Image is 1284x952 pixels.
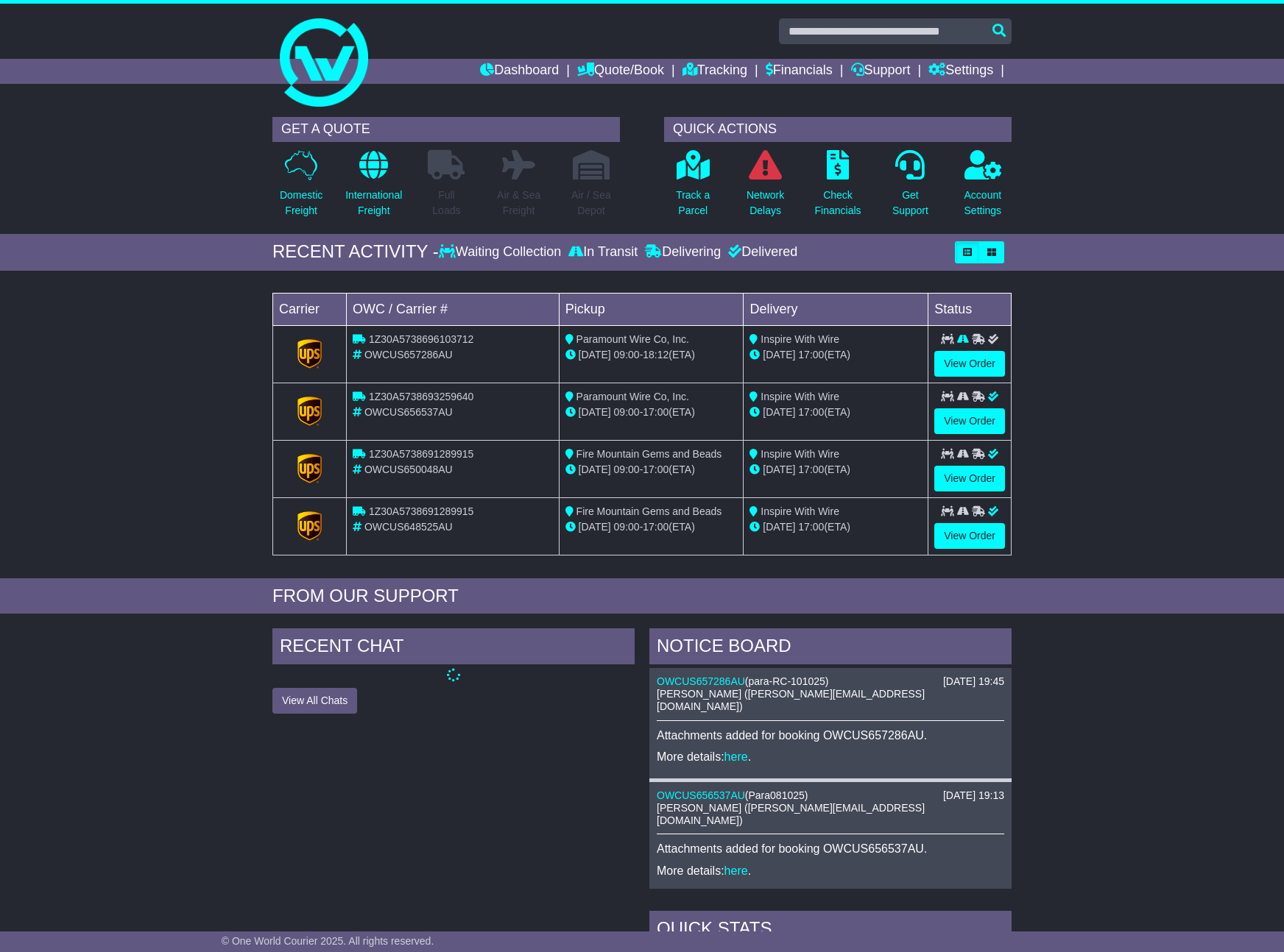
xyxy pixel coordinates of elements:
[657,675,1004,688] div: ( )
[746,149,785,227] a: NetworkDelays
[934,523,1005,549] a: View Order
[297,397,322,426] img: GetCarrierServiceLogo
[345,188,402,219] p: International Freight
[749,789,805,801] span: Para081025
[614,349,640,360] span: 09:00
[664,117,1012,142] div: QUICK ACTIONS
[364,349,453,360] span: OWCUS657286AU
[798,463,824,475] span: 17:00
[369,505,473,517] span: 1Z30A5738691289915
[272,628,635,668] div: RECENT CHAT
[814,149,862,227] a: CheckFinancials
[576,448,722,460] span: Fire Mountain Gems and Beads
[763,521,795,533] span: [DATE]
[761,391,839,402] span: Inspire With Wire
[480,59,559,84] a: Dashboard
[576,333,689,345] span: Paramount Wire Co, Inc.
[761,448,839,460] span: Inspire With Wire
[761,505,839,517] span: Inspire With Wire
[964,149,1003,227] a: AccountSettings
[815,188,861,219] p: Check Financials
[297,454,322,483] img: GetCarrierServiceLogo
[272,117,620,142] div: GET A QUOTE
[649,911,1012,951] div: Quick Stats
[724,244,797,260] div: Delivered
[297,511,322,541] img: GetCarrierServiceLogo
[614,463,640,475] span: 09:00
[345,149,403,227] a: InternationalFreight
[676,188,710,219] p: Track a Parcel
[934,466,1005,491] a: View Order
[964,188,1002,219] p: Account Settings
[943,675,1004,688] div: [DATE] 19:45
[222,935,434,947] span: © One World Courier 2025. All rights reserved.
[747,188,784,219] p: Network Delays
[614,521,640,533] span: 09:00
[565,244,641,260] div: In Transit
[576,505,722,517] span: Fire Mountain Gems and Beads
[934,351,1005,377] a: View Order
[657,802,925,826] span: [PERSON_NAME] ([PERSON_NAME][EMAIL_ADDRESS][DOMAIN_NAME])
[657,789,1004,802] div: ( )
[347,293,560,325] td: OWC / Carrier #
[643,349,669,360] span: 18:12
[272,586,1012,607] div: FROM OUR SUPPORT
[369,333,473,345] span: 1Z30A5738696103712
[928,59,993,84] a: Settings
[571,188,611,219] p: Air / Sea Depot
[798,406,824,418] span: 17:00
[657,750,1004,764] p: More details: .
[369,448,473,460] span: 1Z30A5738691289915
[565,519,738,535] div: - (ETA)
[657,688,925,712] span: [PERSON_NAME] ([PERSON_NAME][EMAIL_ADDRESS][DOMAIN_NAME])
[763,463,795,475] span: [DATE]
[643,463,669,475] span: 17:00
[614,406,640,418] span: 09:00
[273,293,347,325] td: Carrier
[749,519,922,535] div: (ETA)
[559,293,744,325] td: Pickup
[749,462,922,477] div: (ETA)
[297,339,322,369] img: GetCarrierServiceLogo
[643,521,669,533] span: 17:00
[579,463,611,475] span: [DATE]
[576,391,689,402] span: Paramount Wire Co, Inc.
[892,149,929,227] a: GetSupport
[749,347,922,363] div: (ETA)
[272,688,357,714] button: View All Chats
[798,521,824,533] span: 17:00
[749,675,825,687] span: para-RC-101025
[369,391,473,402] span: 1Z30A5738693259640
[657,789,745,801] a: OWCUS656537AU
[724,750,748,763] a: here
[763,406,795,418] span: [DATE]
[364,463,453,475] span: OWCUS650048AU
[439,244,565,260] div: Waiting Collection
[577,59,664,84] a: Quote/Book
[724,864,748,877] a: here
[579,521,611,533] span: [DATE]
[641,244,724,260] div: Delivering
[851,59,911,84] a: Support
[744,293,928,325] td: Delivery
[364,521,453,533] span: OWCUS648525AU
[934,408,1005,434] a: View Order
[657,675,745,687] a: OWCUS657286AU
[428,188,465,219] p: Full Loads
[761,333,839,345] span: Inspire With Wire
[565,347,738,363] div: - (ETA)
[497,188,540,219] p: Air & Sea Freight
[279,149,323,227] a: DomesticFreight
[892,188,928,219] p: Get Support
[749,405,922,420] div: (ETA)
[763,349,795,360] span: [DATE]
[798,349,824,360] span: 17:00
[579,406,611,418] span: [DATE]
[943,789,1004,802] div: [DATE] 19:13
[928,293,1012,325] td: Status
[766,59,833,84] a: Financials
[579,349,611,360] span: [DATE]
[649,628,1012,668] div: NOTICE BOARD
[643,406,669,418] span: 17:00
[657,728,1004,742] p: Attachments added for booking OWCUS657286AU.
